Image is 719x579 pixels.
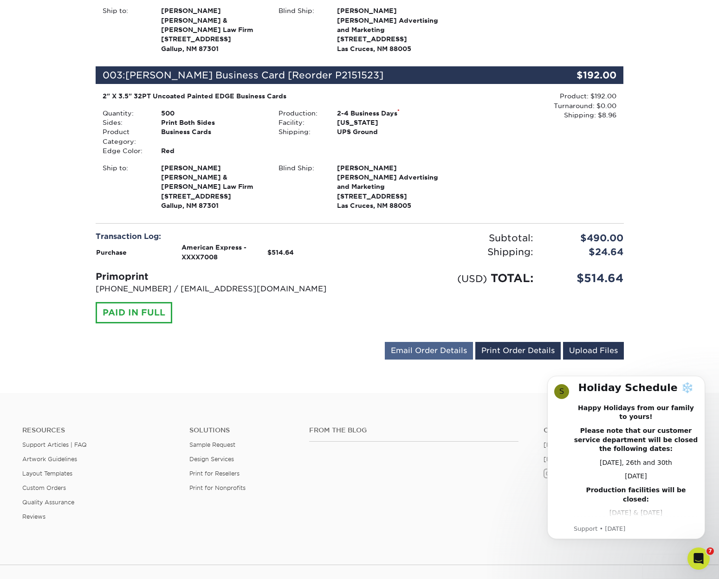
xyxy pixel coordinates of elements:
div: $24.64 [540,245,631,259]
div: Facility: [272,118,330,127]
div: 2-4 Business Days [330,109,447,118]
span: [PERSON_NAME] [337,6,440,15]
a: Custom Orders [22,484,66,491]
span: TOTAL: [491,271,533,285]
div: Shipping: [272,127,330,136]
div: Print Both Sides [154,118,272,127]
div: Ship to: [96,6,154,53]
div: Subtotal: [360,231,540,245]
span: [PERSON_NAME] Advertising and Marketing [337,173,440,192]
a: Sample Request [189,441,235,448]
div: 003: [96,66,536,84]
div: $514.64 [540,270,631,287]
a: Upload Files [563,342,624,360]
div: 2" X 3.5" 32PT Uncoated Painted EDGE Business Cards [103,91,441,101]
strong: Purchase [96,249,127,256]
h4: From the Blog [309,426,518,434]
strong: Las Cruces, NM 88005 [337,163,440,210]
a: Artwork Guidelines [22,456,77,463]
div: 500 [154,109,272,118]
span: [PERSON_NAME] & [PERSON_NAME] Law Firm [161,16,265,35]
div: Red [154,146,272,155]
a: Layout Templates [22,470,72,477]
a: Print for Nonprofits [189,484,246,491]
div: UPS Ground [330,127,447,136]
span: [PERSON_NAME] Advertising and Marketing [337,16,440,35]
span: [PERSON_NAME] & [PERSON_NAME] Law Firm [161,173,265,192]
a: Print Order Details [475,342,561,360]
div: Quantity: [96,109,154,118]
p: [PHONE_NUMBER] / [EMAIL_ADDRESS][DOMAIN_NAME] [96,283,353,295]
div: $192.00 [536,66,624,84]
span: [STREET_ADDRESS] [161,192,265,201]
div: $490.00 [540,231,631,245]
div: Product Category: [96,127,154,146]
div: Transaction Log: [96,231,353,242]
strong: Gallup, NM 87301 [161,6,265,52]
div: Blind Ship: [272,163,330,211]
div: Primoprint [96,270,353,283]
div: Ship to: [96,163,154,211]
strong: Las Cruces, NM 88005 [337,6,440,52]
span: [STREET_ADDRESS] [161,34,265,44]
div: Edge Color: [96,146,154,155]
a: Print for Resellers [189,470,240,477]
span: [PERSON_NAME] [161,6,265,15]
span: [STREET_ADDRESS] [337,192,440,201]
span: [PERSON_NAME] [337,163,440,173]
h4: Resources [22,426,175,434]
span: [PERSON_NAME] [161,163,265,173]
span: [STREET_ADDRESS] [337,34,440,44]
div: Blind Ship: [272,6,330,53]
div: Product: $192.00 Turnaround: $0.00 Shipping: $8.96 [447,91,616,120]
div: PAID IN FULL [96,302,172,323]
strong: Gallup, NM 87301 [161,163,265,210]
div: Production: [272,109,330,118]
a: Reviews [22,513,45,520]
a: Email Order Details [385,342,473,360]
h4: Solutions [189,426,295,434]
div: [US_STATE] [330,118,447,127]
span: 7 [706,547,714,555]
span: [PERSON_NAME] Business Card [Reorder P2151523] [125,70,383,81]
div: Shipping: [360,245,540,259]
iframe: Intercom notifications message [533,362,719,554]
iframe: Intercom live chat [687,547,710,570]
div: Business Cards [154,127,272,146]
a: Quality Assurance [22,499,74,506]
a: Design Services [189,456,234,463]
strong: $514.64 [267,249,294,256]
div: Sides: [96,118,154,127]
small: (USD) [457,273,487,284]
a: Support Articles | FAQ [22,441,87,448]
strong: American Express - XXXX7008 [181,244,246,260]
